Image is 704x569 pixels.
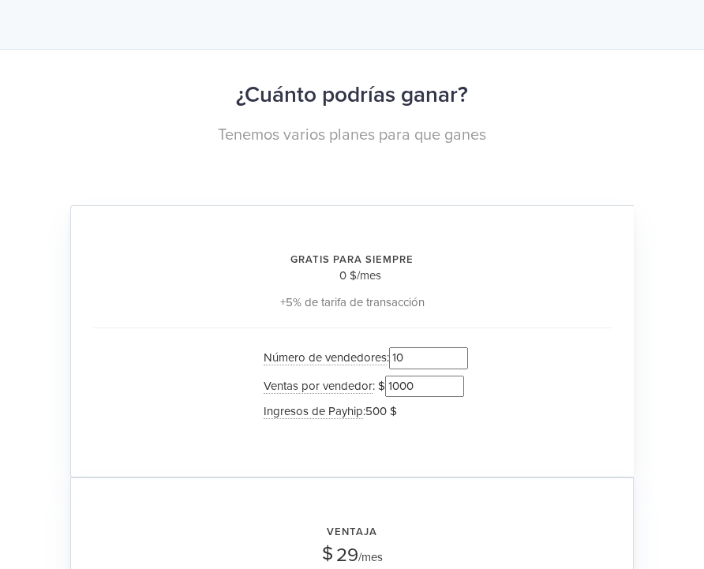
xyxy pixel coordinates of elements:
[264,404,363,419] span: Ingresos de Payhip
[358,550,383,564] span: /mes
[256,400,468,423] li: :
[336,544,358,567] span: 29
[93,526,611,538] h2: Ventaja
[93,253,612,266] h2: GRATIS PARA SIEMPRE
[70,124,634,147] p: Tenemos varios planes para que ganes
[256,344,468,372] li: :
[264,350,387,365] span: Número de vendedores
[93,293,612,312] div: +5% de tarifa de transacción
[365,404,397,418] span: 500 $
[264,379,373,394] span: Ventas por vendedor
[70,81,634,108] h2: ¿Cuánto podrías ganar?
[256,372,468,400] li: : $
[339,268,381,283] span: 0 $/mes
